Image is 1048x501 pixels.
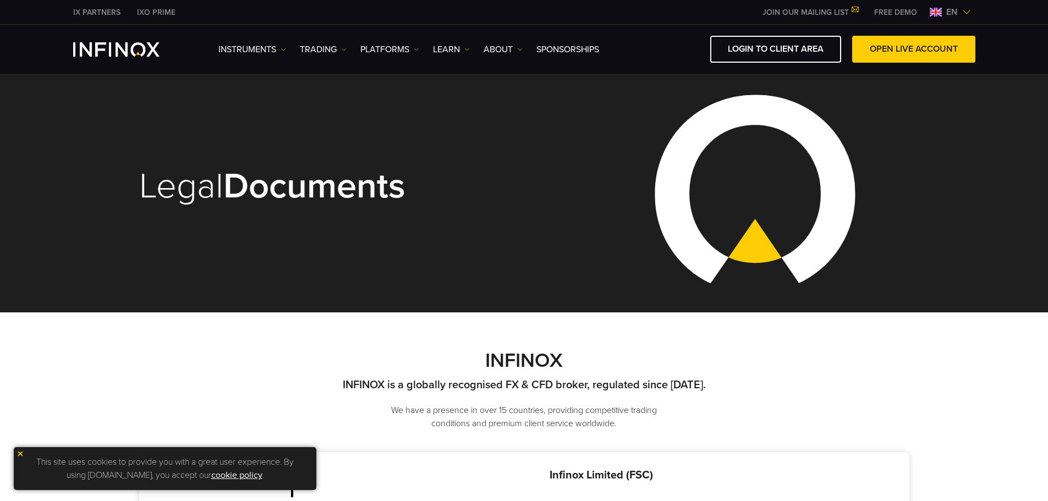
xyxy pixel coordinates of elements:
a: INFINOX Logo [73,42,185,57]
strong: INFINOX [485,349,563,372]
a: Instruments [218,43,286,56]
a: INFINOX [65,7,129,18]
strong: Documents [223,164,405,208]
a: OPEN LIVE ACCOUNT [852,36,975,63]
a: cookie policy [211,470,262,481]
strong: INFINOX is a globally recognised FX & CFD broker, regulated since [DATE]. [343,378,706,392]
p: Infinox Limited (FSC) [294,469,909,482]
a: PLATFORMS [360,43,419,56]
p: This site uses cookies to provide you with a great user experience. By using [DOMAIN_NAME], you a... [19,453,311,485]
a: LOGIN TO CLIENT AREA [710,36,841,63]
a: JOIN OUR MAILING LIST [754,8,866,17]
a: Learn [433,43,470,56]
img: yellow close icon [17,450,24,458]
a: INFINOX [129,7,184,18]
a: ABOUT [484,43,523,56]
h1: Legal [139,168,509,205]
a: SPONSORSHIPS [536,43,599,56]
a: TRADING [300,43,347,56]
span: en [942,5,962,19]
p: We have a presence in over 15 countries, providing competitive trading conditions and premium cli... [373,404,676,430]
a: INFINOX MENU [866,7,925,18]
